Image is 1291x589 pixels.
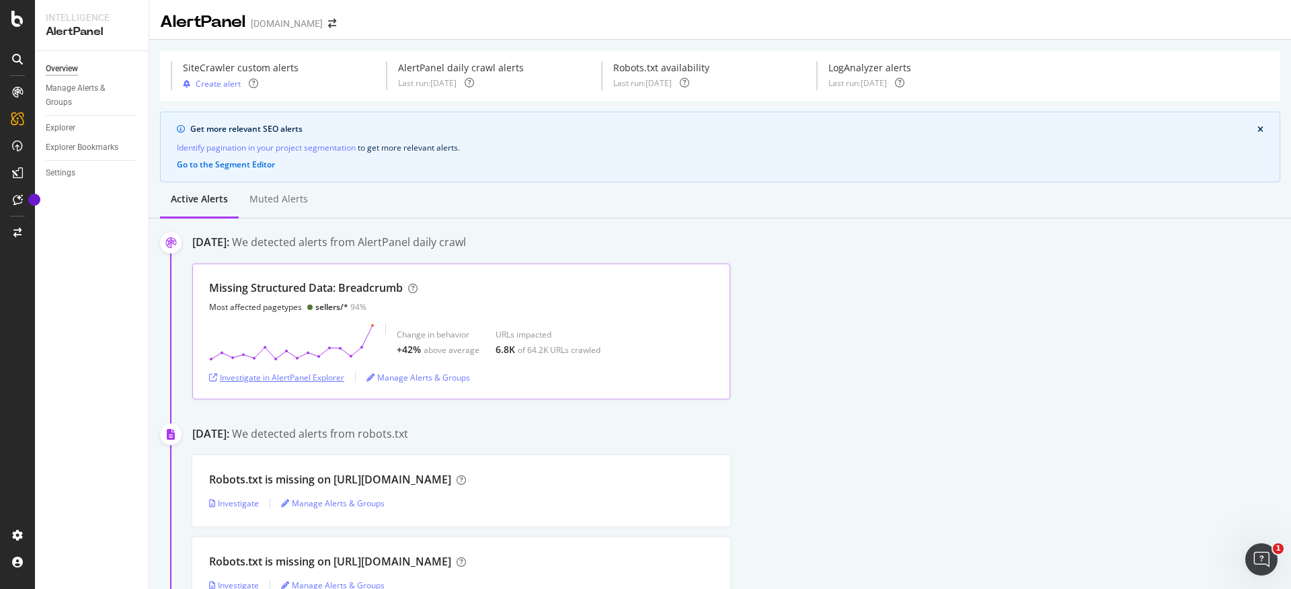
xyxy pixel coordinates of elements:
[160,112,1280,182] div: info banner
[209,280,403,296] div: Missing Structured Data: Breadcrumb
[46,24,138,40] div: AlertPanel
[46,62,139,76] a: Overview
[177,160,275,169] button: Go to the Segment Editor
[828,77,887,89] div: Last run: [DATE]
[46,81,126,110] div: Manage Alerts & Groups
[398,61,524,75] div: AlertPanel daily crawl alerts
[46,81,139,110] a: Manage Alerts & Groups
[366,372,470,383] a: Manage Alerts & Groups
[192,426,229,442] div: [DATE]:
[46,121,75,135] div: Explorer
[518,344,600,356] div: of 64.2K URLs crawled
[46,141,118,155] div: Explorer Bookmarks
[177,141,356,155] a: Identify pagination in your project segmentation
[397,343,421,356] div: +42%
[209,301,302,313] div: Most affected pagetypes
[424,344,479,356] div: above average
[232,426,408,442] div: We detected alerts from robots.txt
[46,121,139,135] a: Explorer
[232,235,466,250] div: We detected alerts from AlertPanel daily crawl
[46,166,75,180] div: Settings
[209,498,259,509] a: Investigate
[46,166,139,180] a: Settings
[1273,543,1284,554] span: 1
[1245,543,1278,576] iframe: Intercom live chat
[160,11,245,34] div: AlertPanel
[496,329,600,340] div: URLs impacted
[366,366,470,388] button: Manage Alerts & Groups
[209,493,259,514] button: Investigate
[1254,122,1267,137] button: close banner
[192,235,229,250] div: [DATE]:
[196,78,241,89] div: Create alert
[315,301,366,313] div: 94%
[281,498,385,509] a: Manage Alerts & Groups
[315,301,348,313] div: sellers/*
[398,77,457,89] div: Last run: [DATE]
[190,123,1257,135] div: Get more relevant SEO alerts
[828,61,911,75] div: LogAnalyzer alerts
[46,62,78,76] div: Overview
[171,192,228,206] div: Active alerts
[177,141,1263,155] div: to get more relevant alerts .
[46,11,138,24] div: Intelligence
[209,472,451,487] div: Robots.txt is missing on [URL][DOMAIN_NAME]
[209,366,344,388] button: Investigate in AlertPanel Explorer
[249,192,308,206] div: Muted alerts
[183,77,241,90] button: Create alert
[613,61,709,75] div: Robots.txt availability
[209,372,344,383] a: Investigate in AlertPanel Explorer
[496,343,515,356] div: 6.8K
[397,329,479,340] div: Change in behavior
[281,493,385,514] button: Manage Alerts & Groups
[328,19,336,28] div: arrow-right-arrow-left
[251,17,323,30] div: [DOMAIN_NAME]
[28,194,40,206] div: Tooltip anchor
[46,141,139,155] a: Explorer Bookmarks
[209,554,451,570] div: Robots.txt is missing on [URL][DOMAIN_NAME]
[613,77,672,89] div: Last run: [DATE]
[183,61,299,75] div: SiteCrawler custom alerts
